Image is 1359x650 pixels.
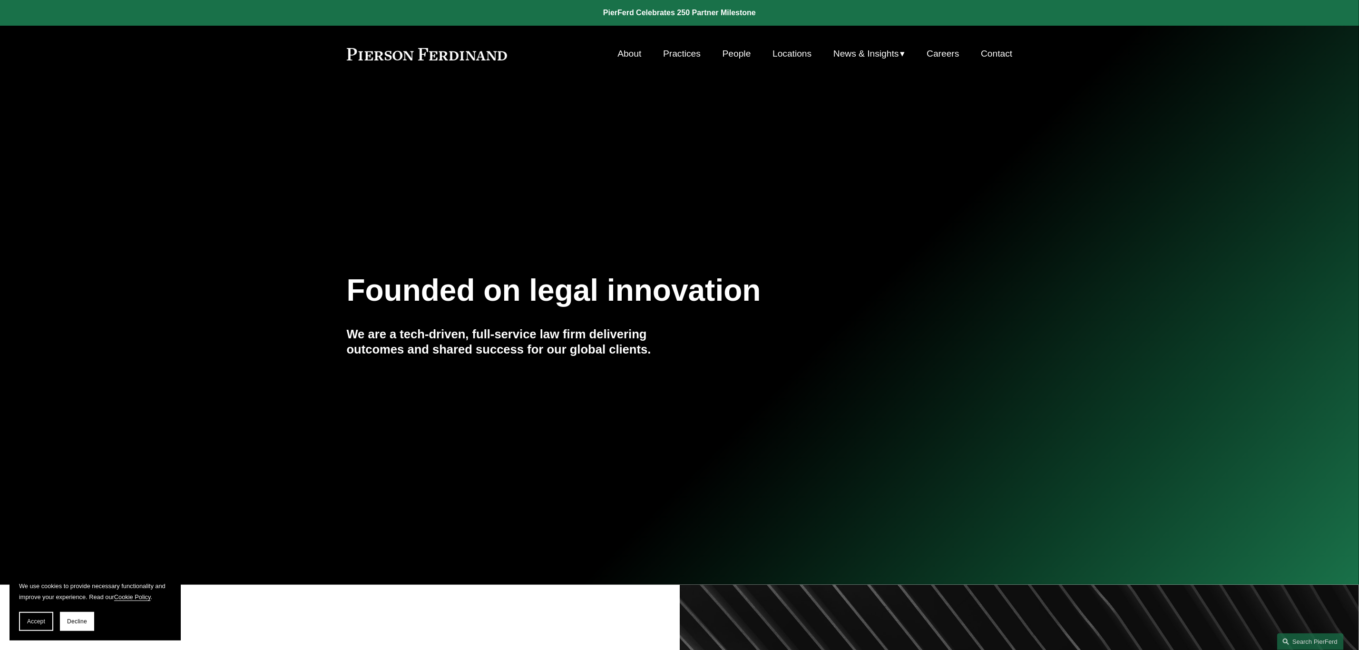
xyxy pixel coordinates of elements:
span: Decline [67,618,87,625]
h1: Founded on legal innovation [347,273,902,308]
section: Cookie banner [10,571,181,640]
a: About [617,45,641,63]
a: Practices [663,45,701,63]
span: News & Insights [833,46,899,62]
a: Careers [927,45,959,63]
a: folder dropdown [833,45,905,63]
button: Decline [60,612,94,631]
a: Locations [772,45,811,63]
button: Accept [19,612,53,631]
p: We use cookies to provide necessary functionality and improve your experience. Read our . [19,581,171,602]
a: Cookie Policy [114,593,151,601]
span: Accept [27,618,45,625]
h4: We are a tech-driven, full-service law firm delivering outcomes and shared success for our global... [347,326,680,357]
a: Contact [981,45,1012,63]
a: People [723,45,751,63]
a: Search this site [1277,633,1344,650]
